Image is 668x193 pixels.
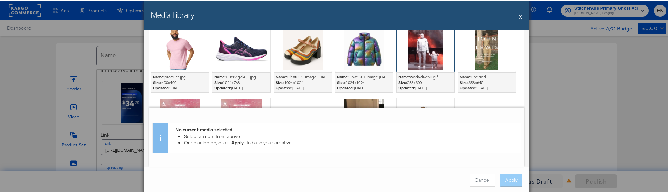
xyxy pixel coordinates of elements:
strong: Size: [398,79,407,84]
span: product.jpg [164,74,186,79]
strong: Updated: [337,84,354,90]
span: 61nzvIgd-QL.jpg [226,74,256,79]
div: 1024 x 768 [214,79,269,85]
strong: Updated: [460,84,477,90]
strong: Apply [231,139,244,145]
span: [DATE] [337,84,391,90]
strong: Name: [460,74,471,79]
li: Select an item from above [184,132,517,139]
span: untitled [471,74,486,79]
span: [DATE] [460,84,514,90]
strong: Name: [398,74,410,79]
strong: Size: [214,79,223,84]
li: Once selected, click " " to build your creative. [184,139,517,145]
div: 258 x 300 [398,79,453,85]
strong: Size: [337,79,346,84]
span: [DATE] [276,84,330,90]
strong: Name: [337,74,349,79]
button: X [519,9,522,23]
strong: Updated: [153,84,170,90]
div: 1024 x 1024 [276,79,330,85]
span: ChatGPT Image [DATE], 02_32_43 PM.png [349,74,423,79]
h2: Media Library [151,9,194,19]
strong: Updated: [276,84,292,90]
strong: Name: [214,74,226,79]
span: work-dr-evil.gif [410,74,438,79]
strong: Name: [153,74,164,79]
button: Cancel [470,173,495,186]
strong: Updated: [214,84,231,90]
span: [DATE] [398,84,453,90]
strong: Size: [460,79,468,84]
span: [DATE] [153,84,207,90]
strong: Updated: [398,84,415,90]
strong: Size: [153,79,162,84]
div: 1024 x 1024 [337,79,391,85]
strong: Name: [276,74,287,79]
div: No current media selected [175,126,517,132]
div: 358 x 640 [460,79,514,85]
strong: Size: [276,79,284,84]
span: ChatGPT Image [DATE], 02_37_23 PM.png [287,74,362,79]
div: 400 x 400 [153,79,207,85]
span: [DATE] [214,84,269,90]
